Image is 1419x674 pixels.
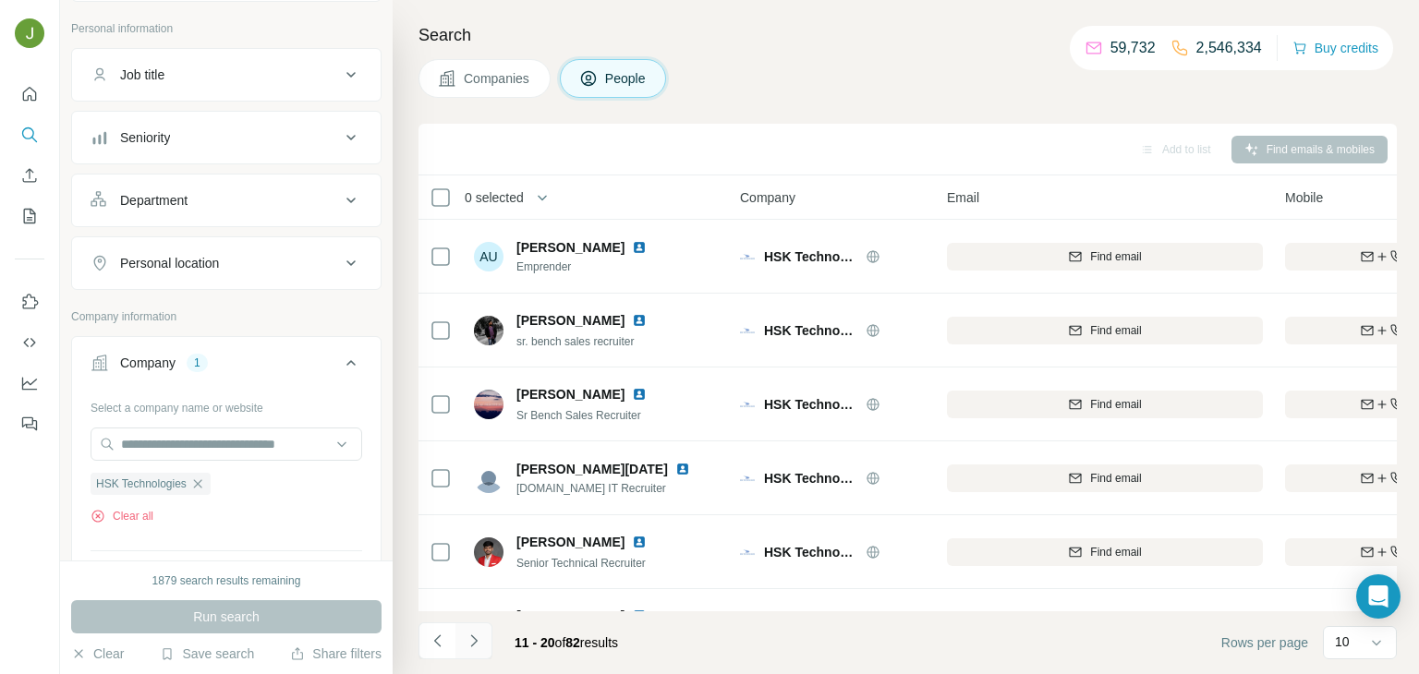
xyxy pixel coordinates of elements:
[632,608,647,623] img: LinkedIn logo
[1196,37,1262,59] p: 2,546,334
[15,367,44,400] button: Dashboard
[947,538,1263,566] button: Find email
[1110,37,1156,59] p: 59,732
[465,188,524,207] span: 0 selected
[72,115,381,160] button: Seniority
[187,355,208,371] div: 1
[740,188,795,207] span: Company
[474,316,503,345] img: Avatar
[632,387,647,402] img: LinkedIn logo
[632,535,647,549] img: LinkedIn logo
[1090,544,1141,560] span: Find email
[675,462,690,476] img: LinkedIn logo
[740,397,755,412] img: Logo of HSK Technologies
[15,18,44,48] img: Avatar
[515,635,618,650] span: results
[1090,470,1141,487] span: Find email
[947,391,1263,418] button: Find email
[120,66,164,84] div: Job title
[516,460,668,478] span: [PERSON_NAME][DATE]
[947,188,979,207] span: Email
[1090,322,1141,339] span: Find email
[740,323,755,338] img: Logo of HSK Technologies
[1285,188,1323,207] span: Mobile
[565,635,580,650] span: 82
[764,543,856,561] span: HSK Technologies
[15,78,44,111] button: Quick start
[764,395,856,414] span: HSK Technologies
[516,259,669,275] span: Emprender
[740,545,755,560] img: Logo of HSK Technologies
[516,557,646,570] span: Senior Technical Recruiter
[474,390,503,419] img: Avatar
[764,469,856,487] span: HSK Technologies
[15,118,44,151] button: Search
[464,69,531,88] span: Companies
[1292,35,1378,61] button: Buy credits
[516,385,625,403] span: [PERSON_NAME]
[15,407,44,440] button: Feedback
[120,354,176,372] div: Company
[71,308,382,325] p: Company information
[474,537,503,567] img: Avatar
[1090,396,1141,413] span: Find email
[947,464,1263,492] button: Find email
[516,607,625,625] span: [PERSON_NAME]
[515,635,555,650] span: 11 - 20
[605,69,648,88] span: People
[72,178,381,223] button: Department
[474,611,503,641] img: Avatar
[764,321,856,340] span: HSK Technologies
[152,572,301,589] div: 1879 search results remaining
[15,285,44,319] button: Use Surfe on LinkedIn
[1221,633,1308,652] span: Rows per page
[15,159,44,192] button: Enrich CSV
[72,241,381,285] button: Personal location
[516,335,634,348] span: sr. bench sales recruiter
[290,644,382,663] button: Share filters
[120,191,188,210] div: Department
[740,471,755,486] img: Logo of HSK Technologies
[516,535,625,549] span: [PERSON_NAME]
[71,20,382,37] p: Personal information
[418,622,455,659] button: Navigate to previous page
[474,463,503,493] img: Avatar
[72,53,381,97] button: Job title
[160,644,254,663] button: Save search
[91,392,362,416] div: Select a company name or website
[1090,248,1141,265] span: Find email
[740,249,755,264] img: Logo of HSK Technologies
[947,243,1263,271] button: Find email
[455,622,492,659] button: Navigate to next page
[120,128,170,147] div: Seniority
[72,341,381,392] button: Company1
[516,409,641,422] span: Sr Bench Sales Recruiter
[71,644,124,663] button: Clear
[632,240,647,255] img: LinkedIn logo
[96,475,187,492] span: HSK Technologies
[516,238,625,257] span: [PERSON_NAME]
[15,326,44,359] button: Use Surfe API
[516,480,712,497] span: [DOMAIN_NAME] IT Recruiter
[15,199,44,233] button: My lists
[1356,574,1401,619] div: Open Intercom Messenger
[555,635,566,650] span: of
[120,254,219,272] div: Personal location
[516,311,625,330] span: [PERSON_NAME]
[632,313,647,328] img: LinkedIn logo
[947,317,1263,344] button: Find email
[474,242,503,271] div: AU
[764,247,856,266] span: HSK Technologies
[1335,632,1350,651] p: 10
[91,508,153,524] button: Clear all
[418,22,1397,48] h4: Search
